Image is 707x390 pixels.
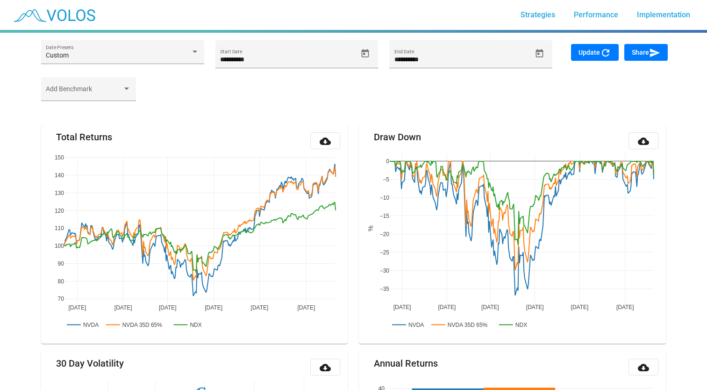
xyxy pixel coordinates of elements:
[320,136,331,147] mat-icon: cloud_download
[56,359,124,368] mat-card-title: 30 Day Volatility
[574,10,618,19] span: Performance
[513,7,563,23] a: Strategies
[374,359,438,368] mat-card-title: Annual Returns
[320,362,331,373] mat-icon: cloud_download
[521,10,555,19] span: Strategies
[638,362,649,373] mat-icon: cloud_download
[624,44,668,61] button: Share
[56,132,112,142] mat-card-title: Total Returns
[632,49,660,56] span: Share
[600,47,611,58] mat-icon: refresh
[357,45,373,62] button: Open calendar
[7,3,100,27] img: blue_transparent.png
[531,45,548,62] button: Open calendar
[649,47,660,58] mat-icon: send
[637,10,690,19] span: Implementation
[571,44,619,61] button: Update
[638,136,649,147] mat-icon: cloud_download
[629,7,698,23] a: Implementation
[566,7,626,23] a: Performance
[578,49,611,56] span: Update
[374,132,421,142] mat-card-title: Draw Down
[46,51,69,59] span: Custom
